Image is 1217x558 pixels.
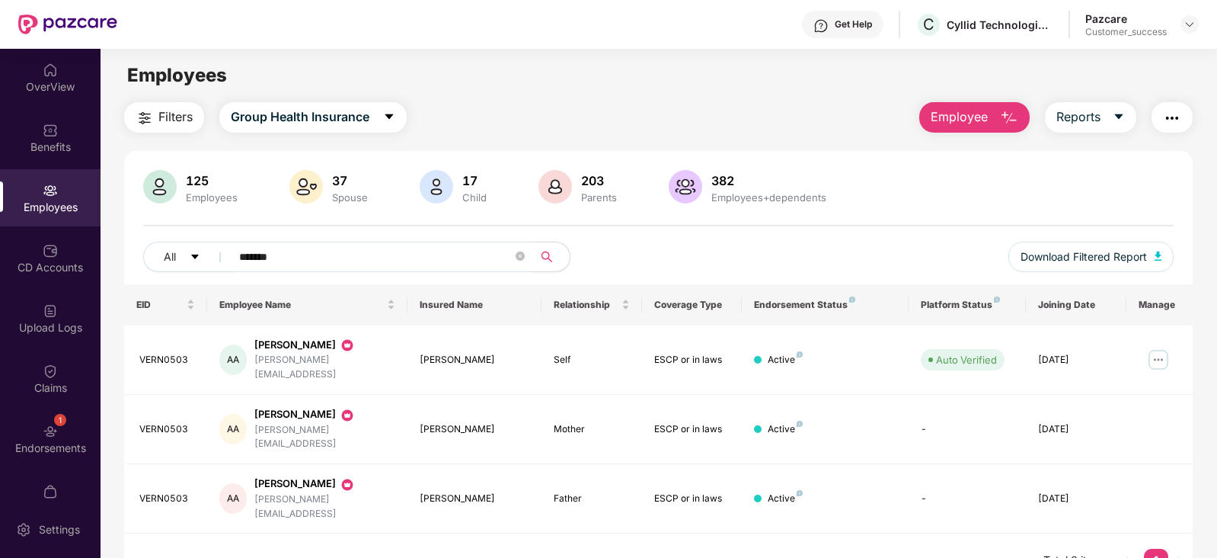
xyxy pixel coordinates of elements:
[1008,242,1174,272] button: Download Filtered Report
[219,345,247,375] div: AA
[554,492,630,506] div: Father
[139,422,196,437] div: VERN0503
[43,123,58,138] img: svg+xml;base64,PHN2ZyBpZD0iQmVuZWZpdHMiIHhtbG5zPSJodHRwOi8vd3d3LnczLm9yZy8yMDAwL3N2ZyIgd2lkdGg9Ij...
[219,102,407,133] button: Group Health Insurancecaret-down
[124,284,208,325] th: EID
[219,483,247,514] div: AA
[158,107,193,127] span: Filters
[708,173,829,188] div: 382
[34,522,85,537] div: Settings
[1026,284,1126,325] th: Joining Date
[54,414,66,426] div: 1
[669,170,702,204] img: svg+xml;base64,PHN2ZyB4bWxucz0iaHR0cDovL3d3dy53My5vcmcvMjAwMC9zdmciIHhtbG5zOnhsaW5rPSJodHRwOi8vd3...
[797,421,803,427] img: svg+xml;base64,PHN2ZyB4bWxucz0iaHR0cDovL3d3dy53My5vcmcvMjAwMC9zdmciIHdpZHRoPSI4IiBoZWlnaHQ9IjgiIH...
[768,353,803,367] div: Active
[554,299,618,311] span: Relationship
[578,191,620,204] div: Parents
[231,107,369,127] span: Group Health Insurance
[136,299,184,311] span: EID
[289,170,323,204] img: svg+xml;base64,PHN2ZyB4bWxucz0iaHR0cDovL3d3dy53My5vcmcvMjAwMC9zdmciIHhtbG5zOnhsaW5rPSJodHRwOi8vd3...
[459,191,490,204] div: Child
[329,173,371,188] div: 37
[1126,284,1193,325] th: Manage
[1038,422,1114,437] div: [DATE]
[143,170,177,204] img: svg+xml;base64,PHN2ZyB4bWxucz0iaHR0cDovL3d3dy53My5vcmcvMjAwMC9zdmciIHhtbG5zOnhsaW5rPSJodHRwOi8vd3...
[516,250,525,265] span: close-circle
[43,424,58,439] img: svg+xml;base64,PHN2ZyBpZD0iRW5kb3JzZW1lbnRzIiB4bWxucz0iaHR0cDovL3d3dy53My5vcmcvMjAwMC9zdmciIHdpZH...
[578,173,620,188] div: 203
[139,492,196,506] div: VERN0503
[420,422,529,437] div: [PERSON_NAME]
[340,338,355,353] img: svg+xml;base64,PHN2ZyB3aWR0aD0iMjAiIGhlaWdodD0iMjAiIHZpZXdCb3g9IjAgMCAyMCAyMCIgZmlsbD0ibm9uZSIgeG...
[1155,252,1162,261] img: svg+xml;base64,PHN2ZyB4bWxucz0iaHR0cDovL3d3dy53My5vcmcvMjAwMC9zdmciIHhtbG5zOnhsaW5rPSJodHRwOi8vd3...
[541,284,642,325] th: Relationship
[329,191,371,204] div: Spouse
[383,111,395,124] span: caret-down
[1085,11,1167,26] div: Pazcare
[554,422,630,437] div: Mother
[936,352,997,367] div: Auto Verified
[420,492,529,506] div: [PERSON_NAME]
[931,107,988,127] span: Employee
[1000,109,1018,127] img: svg+xml;base64,PHN2ZyB4bWxucz0iaHR0cDovL3d3dy53My5vcmcvMjAwMC9zdmciIHhtbG5zOnhsaW5rPSJodHRwOi8vd3...
[849,297,855,303] img: svg+xml;base64,PHN2ZyB4bWxucz0iaHR0cDovL3d3dy53My5vcmcvMjAwMC9zdmciIHdpZHRoPSI4IiBoZWlnaHQ9IjgiIH...
[18,14,117,34] img: New Pazcare Logo
[164,249,176,265] span: All
[219,414,247,444] div: AA
[1038,492,1114,506] div: [DATE]
[136,109,154,127] img: svg+xml;base64,PHN2ZyB4bWxucz0iaHR0cDovL3d3dy53My5vcmcvMjAwMC9zdmciIHdpZHRoPSIyNCIgaGVpZ2h0PSIyNC...
[532,242,570,272] button: search
[1038,353,1114,367] div: [DATE]
[143,242,236,272] button: Allcaret-down
[947,18,1053,32] div: Cyllid Technologies Private Limited
[921,299,1014,311] div: Platform Status
[1085,26,1167,38] div: Customer_success
[1146,348,1171,372] img: manageButton
[254,476,395,492] div: [PERSON_NAME]
[420,353,529,367] div: [PERSON_NAME]
[254,492,395,521] div: [PERSON_NAME][EMAIL_ADDRESS]
[183,191,241,204] div: Employees
[1183,18,1196,30] img: svg+xml;base64,PHN2ZyBpZD0iRHJvcGRvd24tMzJ4MzIiIHhtbG5zPSJodHRwOi8vd3d3LnczLm9yZy8yMDAwL3N2ZyIgd2...
[254,423,395,452] div: [PERSON_NAME][EMAIL_ADDRESS]
[420,170,453,204] img: svg+xml;base64,PHN2ZyB4bWxucz0iaHR0cDovL3d3dy53My5vcmcvMjAwMC9zdmciIHhtbG5zOnhsaW5rPSJodHRwOi8vd3...
[768,492,803,506] div: Active
[1113,111,1125,124] span: caret-down
[43,63,58,78] img: svg+xml;base64,PHN2ZyBpZD0iSG9tZSIgeG1sbnM9Imh0dHA6Ly93d3cudzMub3JnLzIwMDAvc3ZnIiB3aWR0aD0iMjAiIG...
[923,15,934,34] span: C
[1021,249,1147,265] span: Download Filtered Report
[797,490,803,496] img: svg+xml;base64,PHN2ZyB4bWxucz0iaHR0cDovL3d3dy53My5vcmcvMjAwMC9zdmciIHdpZHRoPSI4IiBoZWlnaHQ9IjgiIH...
[994,297,1000,303] img: svg+xml;base64,PHN2ZyB4bWxucz0iaHR0cDovL3d3dy53My5vcmcvMjAwMC9zdmciIHdpZHRoPSI4IiBoZWlnaHQ9IjgiIH...
[183,173,241,188] div: 125
[754,299,896,311] div: Endorsement Status
[1045,102,1136,133] button: Reportscaret-down
[708,191,829,204] div: Employees+dependents
[642,284,743,325] th: Coverage Type
[654,353,730,367] div: ESCP or in laws
[127,64,227,86] span: Employees
[43,243,58,258] img: svg+xml;base64,PHN2ZyBpZD0iQ0RfQWNjb3VudHMiIGRhdGEtbmFtZT0iQ0QgQWNjb3VudHMiIHhtbG5zPSJodHRwOi8vd3...
[43,484,58,499] img: svg+xml;base64,PHN2ZyBpZD0iTXlfT3JkZXJzIiBkYXRhLW5hbWU9Ik15IE9yZGVycyIgeG1sbnM9Imh0dHA6Ly93d3cudz...
[797,351,803,358] img: svg+xml;base64,PHN2ZyB4bWxucz0iaHR0cDovL3d3dy53My5vcmcvMjAwMC9zdmciIHdpZHRoPSI4IiBoZWlnaHQ9IjgiIH...
[1163,109,1181,127] img: svg+xml;base64,PHN2ZyB4bWxucz0iaHR0cDovL3d3dy53My5vcmcvMjAwMC9zdmciIHdpZHRoPSIyNCIgaGVpZ2h0PSIyNC...
[254,338,395,353] div: [PERSON_NAME]
[407,284,541,325] th: Insured Name
[1056,107,1100,127] span: Reports
[813,18,829,34] img: svg+xml;base64,PHN2ZyBpZD0iSGVscC0zMngzMiIgeG1sbnM9Imh0dHA6Ly93d3cudzMub3JnLzIwMDAvc3ZnIiB3aWR0aD...
[459,173,490,188] div: 17
[835,18,872,30] div: Get Help
[538,170,572,204] img: svg+xml;base64,PHN2ZyB4bWxucz0iaHR0cDovL3d3dy53My5vcmcvMjAwMC9zdmciIHhtbG5zOnhsaW5rPSJodHRwOi8vd3...
[768,422,803,437] div: Active
[254,353,395,382] div: [PERSON_NAME][EMAIL_ADDRESS]
[532,251,562,263] span: search
[207,284,407,325] th: Employee Name
[340,408,355,423] img: svg+xml;base64,PHN2ZyB3aWR0aD0iMjAiIGhlaWdodD0iMjAiIHZpZXdCb3g9IjAgMCAyMCAyMCIgZmlsbD0ibm9uZSIgeG...
[654,422,730,437] div: ESCP or in laws
[43,303,58,319] img: svg+xml;base64,PHN2ZyBpZD0iVXBsb2FkX0xvZ3MiIGRhdGEtbmFtZT0iVXBsb2FkIExvZ3MiIHhtbG5zPSJodHRwOi8vd3...
[909,464,1026,534] td: -
[139,353,196,367] div: VERN0503
[919,102,1030,133] button: Employee
[190,252,200,264] span: caret-down
[516,252,525,261] span: close-circle
[554,353,630,367] div: Self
